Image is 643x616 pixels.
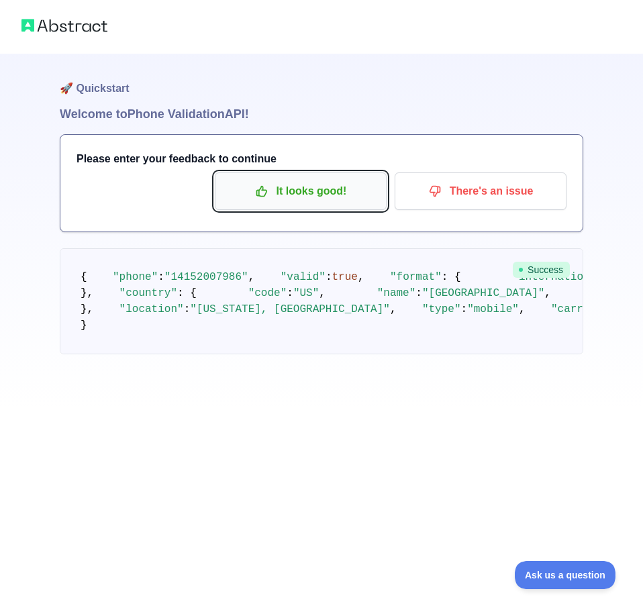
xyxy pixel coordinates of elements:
span: "[GEOGRAPHIC_DATA]" [422,287,544,299]
span: "code" [248,287,287,299]
p: It looks good! [225,180,377,203]
span: true [332,271,358,283]
span: "location" [119,303,184,315]
span: "phone" [113,271,158,283]
span: : [461,303,468,315]
span: "international" [512,271,609,283]
span: "format" [390,271,442,283]
img: Abstract logo [21,16,107,35]
span: "valid" [281,271,326,283]
span: : [326,271,332,283]
button: It looks good! [215,172,387,210]
span: : [415,287,422,299]
span: "mobile" [467,303,519,315]
span: : { [442,271,461,283]
span: , [544,287,551,299]
button: There's an issue [395,172,566,210]
span: : [184,303,191,315]
span: { [81,271,87,283]
span: "US" [293,287,319,299]
span: "[US_STATE], [GEOGRAPHIC_DATA]" [190,303,390,315]
p: There's an issue [405,180,556,203]
span: : [287,287,293,299]
h1: Welcome to Phone Validation API! [60,105,583,123]
span: "14152007986" [164,271,248,283]
span: "type" [422,303,461,315]
span: , [248,271,255,283]
span: , [519,303,526,315]
span: : [158,271,164,283]
span: "country" [119,287,177,299]
span: : { [177,287,197,299]
h1: 🚀 Quickstart [60,54,583,105]
span: , [319,287,326,299]
h3: Please enter your feedback to continue [77,151,566,167]
span: , [358,271,364,283]
span: , [390,303,397,315]
span: Success [513,262,570,278]
span: "name" [377,287,416,299]
span: "carrier" [551,303,609,315]
iframe: Toggle Customer Support [515,561,616,589]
